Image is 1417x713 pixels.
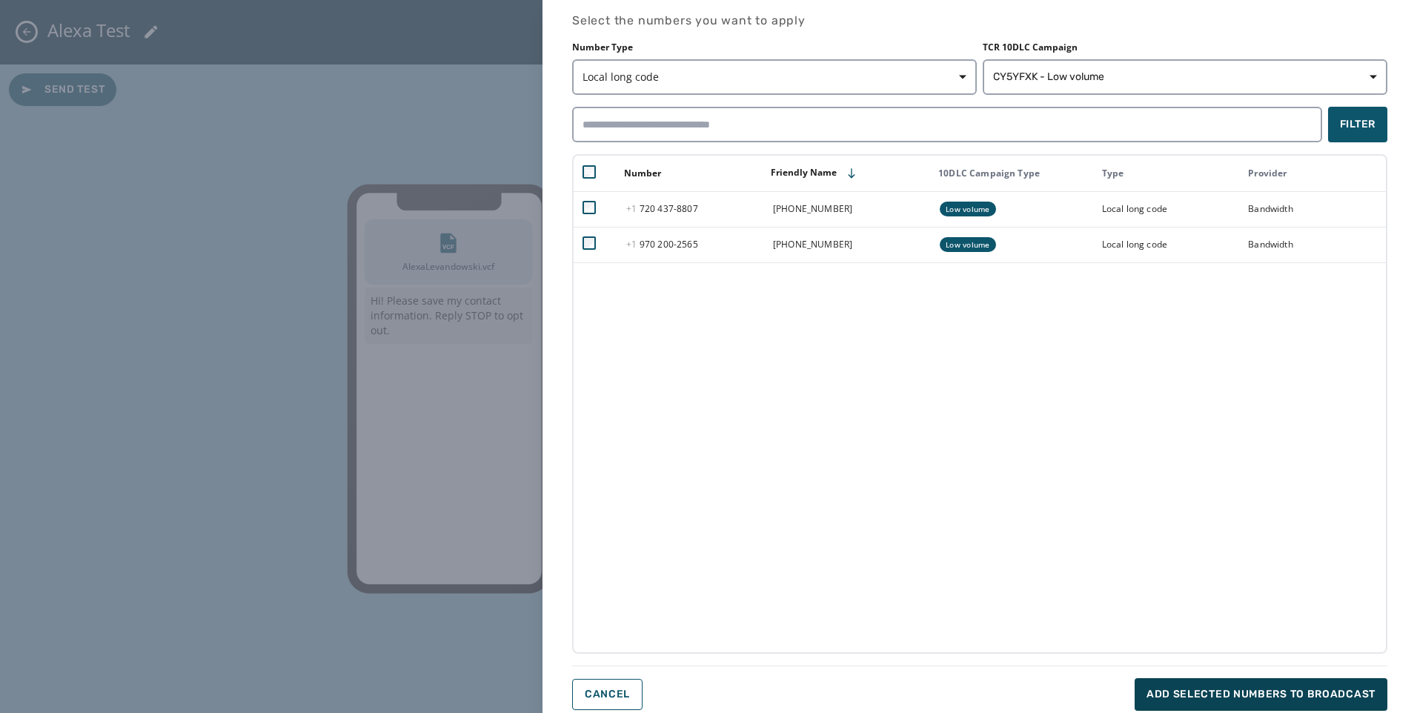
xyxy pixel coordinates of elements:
[585,689,630,700] span: Cancel
[626,202,697,215] span: 720 437 - 8807
[983,42,1387,53] label: TCR 10DLC Campaign
[764,227,929,262] td: [PHONE_NUMBER]
[626,238,697,251] span: 970 200 - 2565
[1102,168,1239,179] div: Type
[1146,687,1375,702] span: Add selected numbers to broadcast
[572,679,643,710] button: Cancel
[1248,168,1385,179] div: Provider
[1340,117,1375,132] span: Filter
[765,161,863,185] button: Sort by [object Object]
[993,70,1104,84] span: CY5YFXK - Low volume
[1093,191,1240,227] td: Local long code
[1093,227,1240,262] td: Local long code
[983,59,1387,95] button: CY5YFXK - Low volume
[572,42,977,53] label: Number Type
[1239,227,1386,262] td: Bandwidth
[938,168,1092,179] div: 10DLC Campaign Type
[583,70,966,84] span: Local long code
[618,162,667,185] button: Sort by [object Object]
[764,191,929,227] td: [PHONE_NUMBER]
[572,59,977,95] button: Local long code
[626,238,640,251] span: +1
[940,237,996,252] div: Low volume
[1135,678,1387,711] button: Add selected numbers to broadcast
[1239,191,1386,227] td: Bandwidth
[940,202,996,216] div: Low volume
[572,12,1387,30] h4: Select the numbers you want to apply
[1328,107,1387,142] button: Filter
[626,202,640,215] span: +1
